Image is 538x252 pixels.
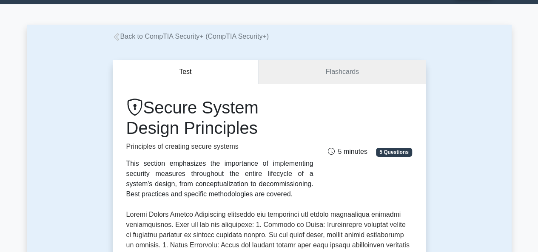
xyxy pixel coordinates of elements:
[113,60,259,84] button: Test
[126,97,313,138] h1: Secure System Design Principles
[126,142,313,152] p: Principles of creating secure systems
[376,148,412,156] span: 5 Questions
[327,148,367,155] span: 5 minutes
[113,33,269,40] a: Back to CompTIA Security+ (CompTIA Security+)
[126,159,313,199] div: This section emphasizes the importance of implementing security measures throughout the entire li...
[259,60,425,84] a: Flashcards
